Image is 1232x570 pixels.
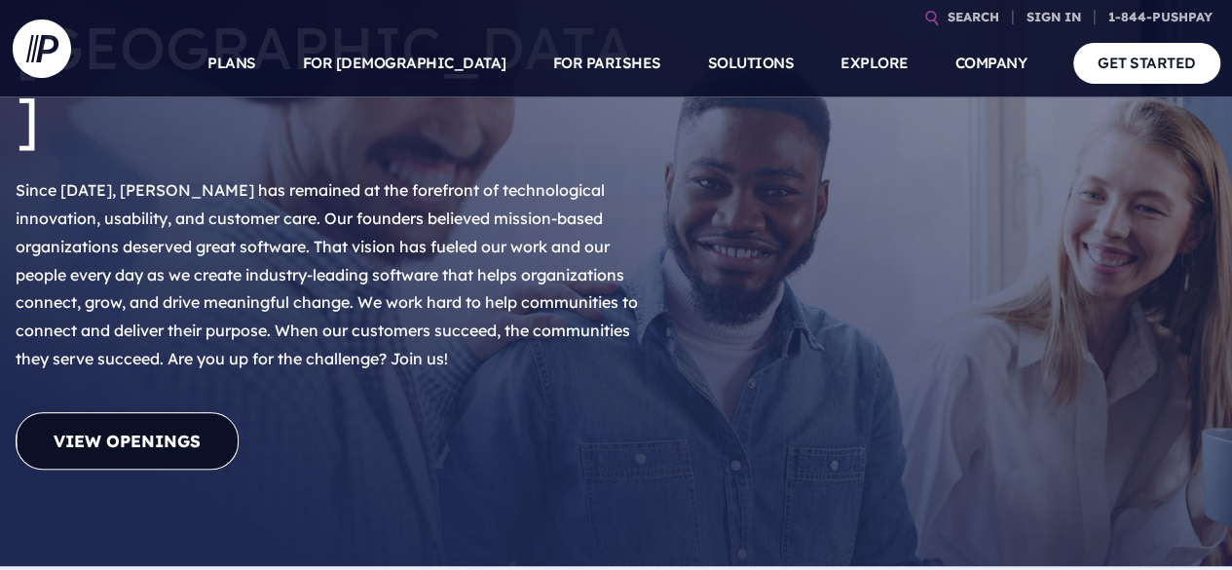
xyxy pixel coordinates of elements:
[16,180,638,368] span: Since [DATE], [PERSON_NAME] has remained at the forefront of technological innovation, usability,...
[16,412,239,470] a: View Openings
[840,29,909,97] a: EXPLORE
[553,29,661,97] a: FOR PARISHES
[303,29,506,97] a: FOR [DEMOGRAPHIC_DATA]
[955,29,1027,97] a: COMPANY
[708,29,795,97] a: SOLUTIONS
[1073,43,1220,83] a: GET STARTED
[207,29,256,97] a: PLANS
